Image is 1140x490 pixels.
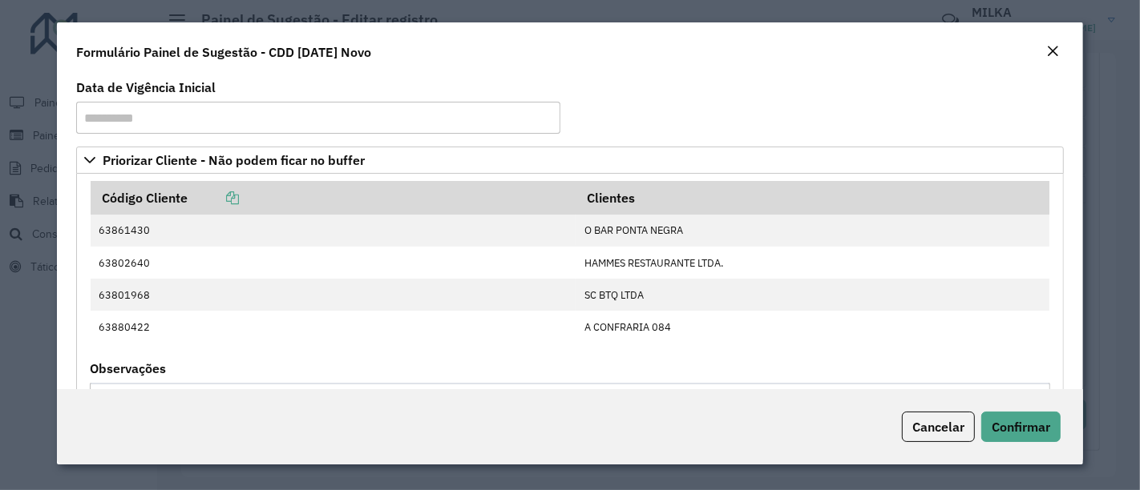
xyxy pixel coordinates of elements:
td: 63880422 [91,311,576,343]
td: A CONFRARIA 084 [576,311,1049,343]
h4: Formulário Painel de Sugestão - CDD [DATE] Novo [76,42,371,62]
button: Close [1041,42,1064,62]
button: Confirmar [981,412,1061,442]
label: Data de Vigência Inicial [76,78,216,97]
a: Copiar [188,190,239,206]
span: Confirmar [992,419,1050,435]
em: Fechar [1046,45,1059,58]
td: 63801968 [91,279,576,311]
td: 63802640 [91,247,576,279]
th: Código Cliente [91,181,576,215]
td: HAMMES RESTAURANTE LTDA. [576,247,1049,279]
button: Cancelar [902,412,975,442]
span: Cancelar [912,419,964,435]
label: Observações [90,359,166,378]
a: Priorizar Cliente - Não podem ficar no buffer [76,147,1064,174]
td: 63861430 [91,215,576,247]
span: Priorizar Cliente - Não podem ficar no buffer [103,154,365,167]
th: Clientes [576,181,1049,215]
td: O BAR PONTA NEGRA [576,215,1049,247]
td: SC BTQ LTDA [576,279,1049,311]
